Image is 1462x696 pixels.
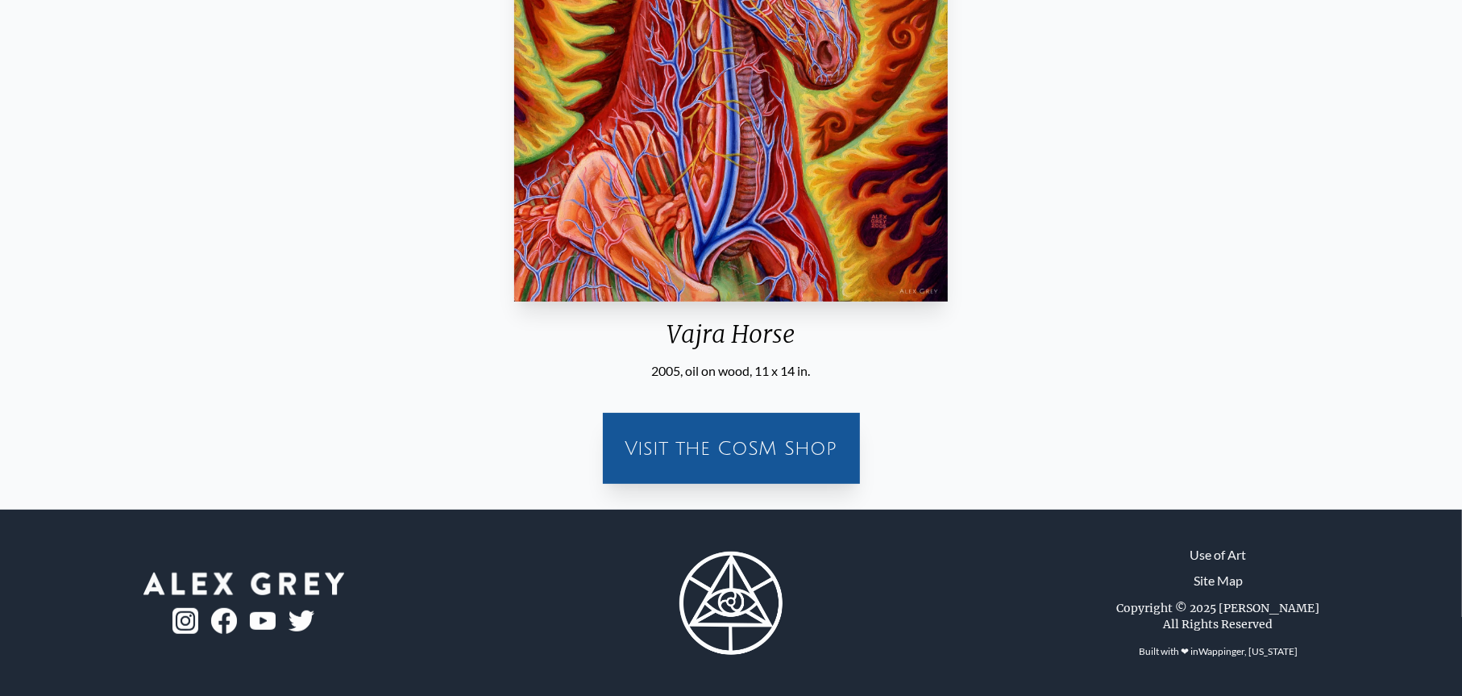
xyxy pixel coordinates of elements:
[1190,545,1247,565] a: Use of Art
[508,319,955,361] div: Vajra Horse
[172,608,198,634] img: ig-logo.png
[1132,639,1304,665] div: Built with ❤ in
[1117,600,1320,616] div: Copyright © 2025 [PERSON_NAME]
[1194,571,1243,590] a: Site Map
[211,608,237,634] img: fb-logo.png
[250,612,276,631] img: youtube-logo.png
[613,423,850,474] a: Visit the CoSM Shop
[1164,616,1273,632] div: All Rights Reserved
[508,361,955,381] div: 2005, oil on wood, 11 x 14 in.
[1198,645,1298,657] a: Wappinger, [US_STATE]
[289,611,314,631] img: twitter-logo.png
